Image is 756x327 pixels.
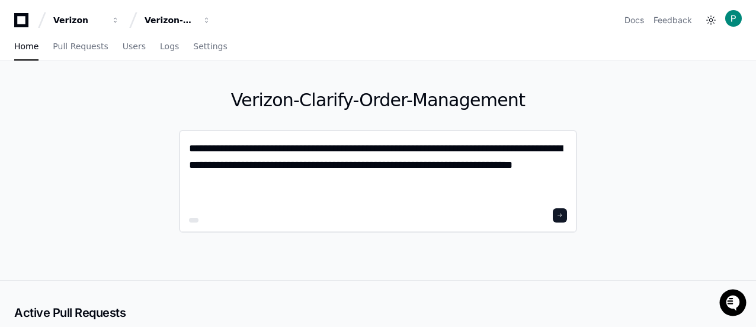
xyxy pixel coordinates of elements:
iframe: Open customer support [718,288,750,320]
a: Docs [624,14,644,26]
span: Logs [160,43,179,50]
span: Home [14,43,39,50]
button: Feedback [654,14,692,26]
a: Home [14,33,39,61]
img: ACg8ocLL3vXvdba5S5V7nChXuiKYjYAj5GQFF3QGVBb6etwgLiZA=s96-c [725,10,742,27]
button: Verizon [49,9,124,31]
a: Logs [160,33,179,61]
button: Verizon-Clarify-Order-Management [140,9,216,31]
div: We're offline, we'll be back soon [40,100,155,110]
div: Start new chat [40,88,194,100]
div: Verizon-Clarify-Order-Management [145,14,196,26]
a: Powered byPylon [84,124,143,134]
span: Pull Requests [53,43,108,50]
a: Pull Requests [53,33,108,61]
a: Settings [193,33,227,61]
span: Settings [193,43,227,50]
div: Welcome [12,47,216,66]
h1: Verizon-Clarify-Order-Management [179,90,577,111]
button: Start new chat [201,92,216,106]
img: PlayerZero [12,12,36,36]
a: Users [123,33,146,61]
h2: Active Pull Requests [14,304,742,321]
span: Pylon [118,125,143,134]
div: Verizon [53,14,104,26]
img: 1736555170064-99ba0984-63c1-480f-8ee9-699278ef63ed [12,88,33,110]
span: Users [123,43,146,50]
